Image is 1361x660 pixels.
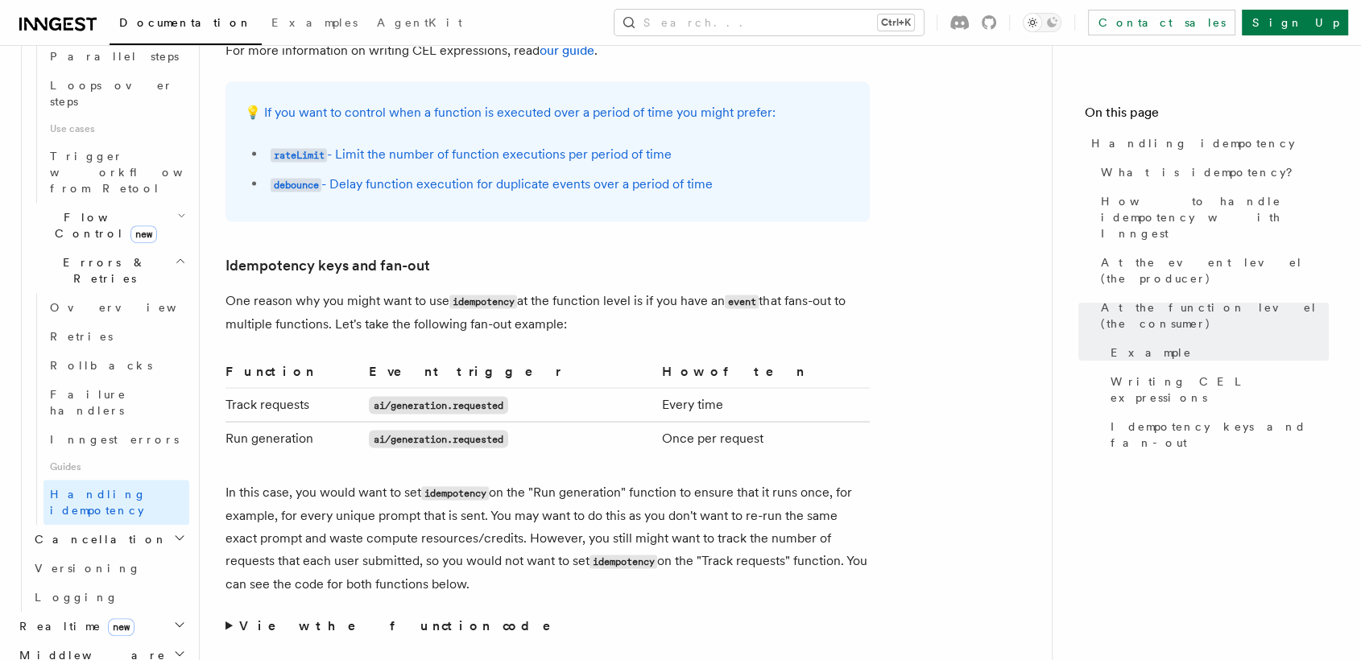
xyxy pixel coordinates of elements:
button: Flow Controlnew [28,203,189,248]
span: Retries [50,330,113,343]
code: idempotency [449,295,517,308]
span: Example [1111,344,1192,361]
span: new [130,225,157,243]
a: Documentation [110,5,262,45]
a: Logging [28,583,189,612]
a: How to handle idempotency with Inngest [1094,187,1329,248]
code: idempotency [421,486,489,500]
p: 💡 If you want to control when a function is executed over a period of time you might prefer: [245,101,850,123]
a: AgentKit [367,5,472,43]
span: Cancellation [28,531,168,547]
a: Retries [43,322,189,351]
code: idempotency [589,555,657,568]
span: AgentKit [377,16,462,29]
span: Logging [35,591,118,604]
code: rateLimit [271,148,327,162]
span: Documentation [119,16,252,29]
span: Loops over steps [50,79,173,108]
a: At the event level (the producer) [1094,248,1329,293]
span: How to handle idempotency with Inngest [1101,193,1329,241]
span: At the event level (the producer) [1101,254,1329,287]
a: Trigger workflows from Retool [43,142,189,203]
code: debounce [271,178,321,192]
a: Idempotency keys and fan-out [225,254,430,276]
td: Track requests [225,388,362,422]
a: rateLimit [271,146,327,161]
div: Errors & Retries [28,293,189,525]
a: Parallel steps [43,42,189,71]
span: Flow Control [28,209,177,241]
th: Event trigger [362,361,656,388]
a: At the function level (the consumer) [1094,293,1329,338]
button: Search...Ctrl+K [614,10,924,35]
button: Errors & Retries [28,248,189,293]
span: Inngest errors [50,433,179,446]
th: How often [656,361,870,388]
a: Sign Up [1242,10,1348,35]
span: Parallel steps [50,50,179,63]
a: Handling idempotency [43,480,189,525]
a: Inngest errors [43,425,189,454]
span: Overview [50,301,216,314]
code: ai/generation.requested [369,430,508,448]
a: Overview [43,293,189,322]
span: Trigger workflows from Retool [50,150,227,195]
a: Writing CEL expressions [1104,367,1329,412]
a: debounce [271,175,321,191]
td: Every time [656,388,870,422]
span: At the function level (the consumer) [1101,299,1329,332]
span: Rollbacks [50,359,152,372]
span: Idempotency keys and fan-out [1111,419,1329,451]
button: Cancellation [28,525,189,554]
a: Rollbacks [43,351,189,380]
th: Function [225,361,362,388]
a: Contact sales [1088,10,1235,35]
button: Realtimenew [13,612,189,641]
td: Once per request [656,422,870,456]
summary: View the function code [225,614,870,637]
a: Loops over steps [43,71,189,116]
span: What is idempotency? [1101,164,1304,180]
a: our guide [540,43,594,58]
span: Handling idempotency [50,488,147,517]
span: Guides [43,454,189,480]
kbd: Ctrl+K [878,14,914,31]
code: ai/generation.requested [369,396,508,414]
a: Failure handlers [43,380,189,425]
span: Errors & Retries [28,254,175,287]
p: One reason why you might want to use at the function level is if you have an that fans-out to mul... [225,289,870,335]
li: - Delay function execution for duplicate events over a period of time [266,172,850,196]
button: Toggle dark mode [1023,13,1061,32]
code: event [725,295,759,308]
span: Examples [271,16,358,29]
a: Idempotency keys and fan-out [1104,412,1329,457]
span: Failure handlers [50,388,126,417]
span: Realtime [13,618,134,634]
li: - Limit the number of function executions per period of time [266,142,850,166]
span: new [108,618,134,636]
a: What is idempotency? [1094,158,1329,187]
td: Run generation [225,422,362,456]
span: Versioning [35,562,141,575]
a: Examples [262,5,367,43]
p: In this case, you would want to set on the "Run generation" function to ensure that it runs once,... [225,481,870,595]
a: Handling idempotency [1085,129,1329,158]
h4: On this page [1085,103,1329,129]
span: Handling idempotency [1091,135,1295,151]
a: Versioning [28,554,189,583]
a: Example [1104,338,1329,367]
strong: View the function code [239,617,573,633]
span: Use cases [43,116,189,142]
span: Writing CEL expressions [1111,373,1329,406]
p: For more information on writing CEL expressions, read . [225,39,870,62]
